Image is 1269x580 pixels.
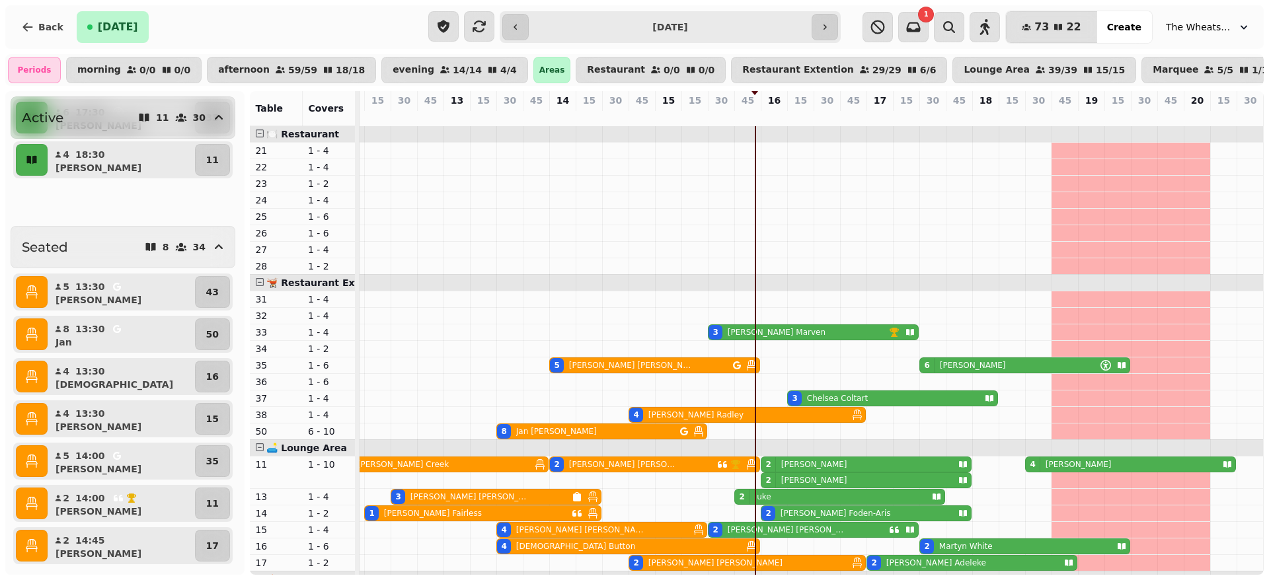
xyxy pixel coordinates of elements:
p: 20 [1191,94,1204,107]
p: 3 [399,110,409,123]
p: 4 [62,148,70,161]
p: Chelsea Coltart [807,393,868,404]
p: 0 / 0 [664,65,680,75]
p: 30 [1032,94,1045,107]
p: 1 - 2 [308,260,350,273]
p: 5 / 5 [1217,65,1233,75]
p: 1 [372,110,383,123]
p: 5 [716,110,726,123]
button: Active1130 [11,96,235,139]
div: 5 [554,360,559,371]
p: [PERSON_NAME] [781,459,847,470]
div: 2 [924,541,929,552]
p: 5 [62,280,70,293]
p: 1 - 6 [308,540,350,553]
p: 45 [742,94,754,107]
p: 0 [425,110,436,123]
p: 30 [1244,94,1256,107]
button: 17 [195,530,230,562]
p: 38 [255,408,297,421]
p: 26 [255,227,297,240]
button: The Wheatsheaf [1158,15,1258,39]
p: Jan [PERSON_NAME] [516,426,597,437]
button: 413:30[PERSON_NAME] [50,403,192,435]
p: 6 [636,110,647,123]
p: Marquee [1153,65,1198,75]
p: 17 [255,556,297,569]
button: 11 [195,144,230,176]
p: 50 [255,425,297,438]
p: 1 - 6 [308,375,350,388]
button: 43 [195,276,230,308]
p: 1 - 4 [308,326,350,339]
button: Lounge Area39/3915/15 [952,57,1136,83]
button: morning0/00/0 [66,57,202,83]
div: 3 [712,327,718,338]
p: 1 - 4 [308,144,350,157]
p: 25 [255,210,297,223]
p: 30 [609,94,622,107]
p: 43 [206,285,219,299]
p: 15 [206,412,219,425]
p: 45 [530,94,543,107]
p: [DEMOGRAPHIC_DATA] Button [516,541,635,552]
p: 18 [980,94,992,107]
p: Restaurant [587,65,645,75]
p: 21 [504,110,515,123]
div: 6 [924,360,929,371]
p: 13 [451,94,463,107]
p: 0 [1007,110,1017,123]
p: 0 [1218,110,1229,123]
p: 30 [193,113,206,122]
p: Martyn White [939,541,993,552]
p: [PERSON_NAME] Foden-Aris [781,508,891,519]
p: [DEMOGRAPHIC_DATA] [56,378,173,391]
p: 33 [255,326,297,339]
p: 39 / 39 [1048,65,1077,75]
p: 28 [255,260,297,273]
p: 0 [1059,110,1070,123]
p: 6 [769,110,779,123]
p: [PERSON_NAME] [781,475,847,486]
p: 59 / 59 [288,65,317,75]
span: 🫕 Restaurant Extention [266,277,392,288]
p: 0 [901,110,911,123]
span: The Wheatsheaf [1166,20,1232,34]
p: 15 / 15 [1096,65,1125,75]
p: 11 [206,153,219,166]
p: 6 / 6 [920,65,937,75]
p: 14:45 [75,534,105,547]
p: 15 [477,94,490,107]
p: 1 - 4 [308,408,350,421]
div: 2 [633,558,638,568]
button: 16 [195,361,230,392]
button: 35 [195,445,230,477]
p: 0 [848,110,859,123]
p: 13 [255,490,297,503]
p: [PERSON_NAME] [PERSON_NAME] [648,558,783,568]
p: 0 / 0 [174,65,191,75]
p: [PERSON_NAME] [56,161,141,174]
p: 15 [689,94,701,107]
p: 13:30 [75,280,105,293]
p: 24 [255,194,297,207]
span: 73 [1034,22,1049,32]
p: 2 [874,110,885,123]
p: [PERSON_NAME] [1046,459,1112,470]
p: 15 [371,94,384,107]
p: 15 [1112,94,1124,107]
p: 45 [424,94,437,107]
span: 🛋️ Lounge Area [266,443,346,453]
p: [PERSON_NAME] [56,462,141,476]
div: Periods [8,57,61,83]
p: 30 [715,94,728,107]
p: 29 / 29 [872,65,902,75]
button: [DATE] [77,11,149,43]
span: Covers [308,103,344,114]
span: 22 [1066,22,1081,32]
p: 1 - 6 [308,359,350,372]
button: 813:30Jan [50,318,192,350]
p: 8 [62,322,70,336]
p: 4 [62,365,70,378]
p: 16 [768,94,781,107]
